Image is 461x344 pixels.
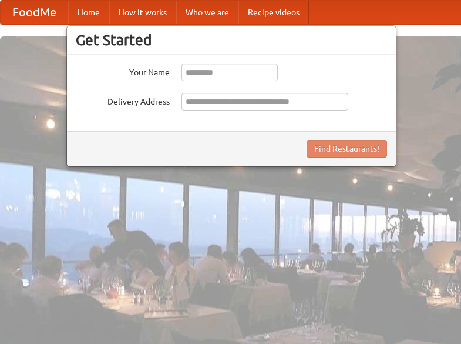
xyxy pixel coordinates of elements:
[109,1,176,24] a: How it works
[1,1,68,24] a: FoodMe
[68,1,109,24] a: Home
[307,140,387,158] button: Find Restaurants!
[76,64,170,78] label: Your Name
[76,31,387,49] h3: Get Started
[176,1,238,24] a: Who we are
[238,1,309,24] a: Recipe videos
[76,93,170,108] label: Delivery Address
